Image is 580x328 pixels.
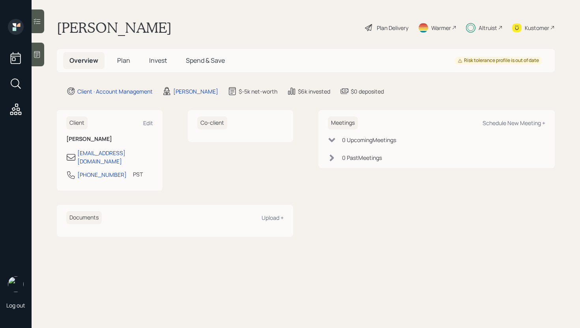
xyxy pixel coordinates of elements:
span: Overview [69,56,98,65]
div: Client · Account Management [77,87,153,96]
div: Upload + [262,214,284,221]
div: $-5k net-worth [239,87,277,96]
span: Invest [149,56,167,65]
div: PST [133,170,143,178]
div: 0 Upcoming Meeting s [342,136,396,144]
div: Warmer [431,24,451,32]
h6: Co-client [197,116,227,129]
div: Plan Delivery [377,24,408,32]
h6: [PERSON_NAME] [66,136,153,142]
h6: Meetings [328,116,358,129]
h6: Documents [66,211,102,224]
div: [PERSON_NAME] [173,87,218,96]
div: Risk tolerance profile is out of date [458,57,539,64]
div: $6k invested [298,87,330,96]
div: Schedule New Meeting + [483,119,545,127]
div: Altruist [479,24,497,32]
div: Kustomer [525,24,549,32]
div: [PHONE_NUMBER] [77,171,127,179]
div: Log out [6,302,25,309]
div: Edit [143,119,153,127]
div: [EMAIL_ADDRESS][DOMAIN_NAME] [77,149,153,165]
span: Spend & Save [186,56,225,65]
div: 0 Past Meeting s [342,154,382,162]
span: Plan [117,56,130,65]
div: $0 deposited [351,87,384,96]
h1: [PERSON_NAME] [57,19,172,36]
h6: Client [66,116,88,129]
img: retirable_logo.png [8,276,24,292]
